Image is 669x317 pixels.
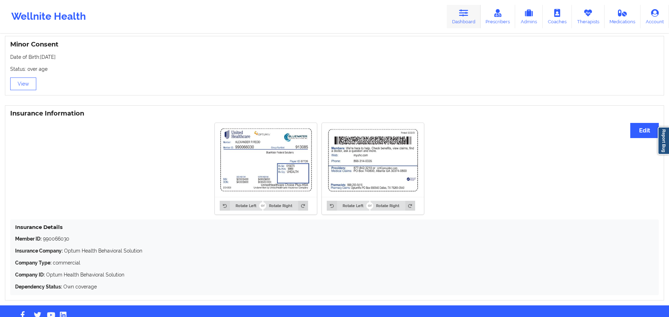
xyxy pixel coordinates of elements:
strong: Dependency Status: [15,284,62,290]
a: Report Bug [658,127,669,155]
button: Rotate Left [220,201,262,211]
h4: Insurance Details [15,224,654,230]
h3: Insurance Information [10,110,659,118]
p: Optum Health Behavioral Solution [15,247,654,254]
img: Alexander Redd [327,128,419,192]
p: Date of Birth: [DATE] [10,54,659,61]
p: Status: over age [10,66,659,73]
p: commercial [15,259,654,266]
button: Rotate Left [327,201,369,211]
button: Rotate Right [263,201,308,211]
button: Rotate Right [370,201,415,211]
p: Optum Health Behavioral Solution [15,271,654,278]
a: Coaches [543,5,572,28]
p: Own coverage [15,283,654,290]
p: 990066030 [15,235,654,242]
button: Edit [630,123,659,138]
strong: Insurance Company: [15,248,63,254]
a: Prescribers [481,5,515,28]
a: Admins [515,5,543,28]
button: View [10,77,36,90]
a: Medications [605,5,641,28]
h3: Minor Consent [10,41,659,49]
a: Therapists [572,5,605,28]
img: Alexander Redd [220,128,312,191]
strong: Company ID: [15,272,45,278]
strong: Member ID: [15,236,42,242]
strong: Company Type: [15,260,51,266]
a: Dashboard [447,5,481,28]
a: Account [640,5,669,28]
